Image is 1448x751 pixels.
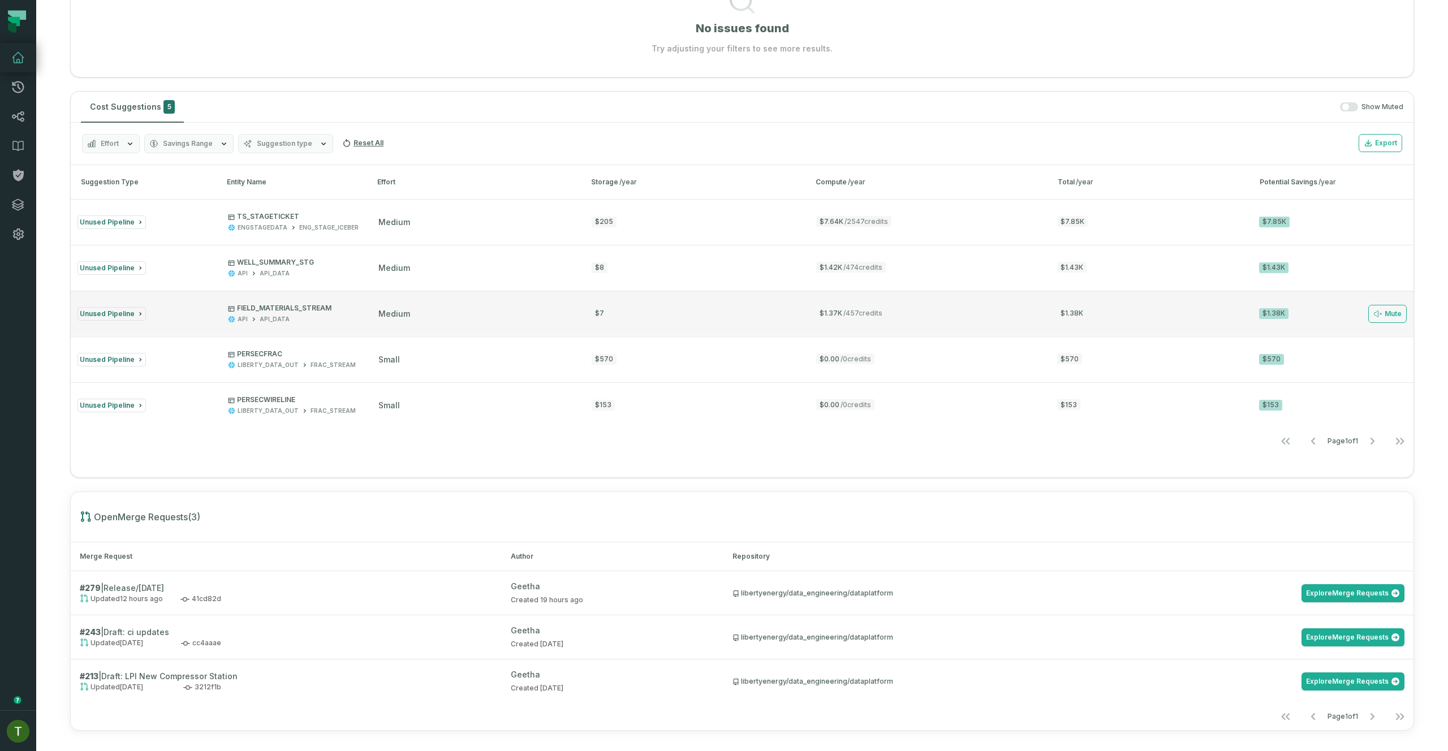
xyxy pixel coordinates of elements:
span: / 2547 credits [844,217,888,226]
th: Author [502,542,723,571]
div: FRAC_STREAM [311,361,356,369]
span: Created [511,684,563,692]
span: $1.38K [1057,308,1087,318]
div: libertyenergy/data_engineering/dataplatform [732,633,893,642]
relative-time: Aug 27, 2025, 5:40 PM GMT+3 [540,595,583,604]
div: Tooltip anchor [12,695,23,705]
relative-time: Aug 16, 2025, 1:25 AM GMT+3 [120,638,143,647]
div: $1.38K [1259,308,1288,319]
button: Go to last page [1386,430,1413,452]
button: Cost Suggestions [81,92,184,122]
button: Unused PipelinePERSECWIRELINELIBERTY_DATA_OUTFRAC_STREAMsmall$153$0.00/0credits$153$153 [71,382,1413,428]
span: Created [511,640,563,648]
div: $153 [592,400,615,411]
p: Try adjusting your filters to see more results. [652,43,833,54]
span: 41cd82d [180,594,221,604]
relative-time: Aug 28, 2025, 12:49 AM GMT+3 [120,594,163,603]
button: Go to next page [1359,430,1386,452]
div: $205 [592,217,617,227]
span: Unused Pipeline [80,401,135,409]
span: /year [1318,178,1336,186]
img: avatar of Tomer Galun [7,720,29,743]
div: Storage [591,177,796,187]
span: $0.00 [816,353,874,364]
span: $1.43K [1057,262,1087,273]
button: Go to last page [1386,705,1413,728]
div: FRAC_STREAM [311,407,356,415]
div: Geetha [511,668,714,680]
th: Repository [723,542,1413,571]
ul: Page 1 of 1 [1272,430,1413,452]
ul: Page 1 of 1 [1272,705,1413,728]
div: $570 [1259,354,1284,365]
th: Merge Request [71,542,502,571]
span: $0.00 [816,399,874,410]
div: API [238,315,248,323]
div: $570 [592,354,617,365]
span: Unused Pipeline [80,355,135,364]
span: small [378,355,400,364]
div: $8 [592,262,607,273]
h2: | Release/[DATE] [80,582,363,594]
relative-time: Aug 15, 2025, 9:56 PM GMT+3 [540,640,563,648]
button: Mute [1368,305,1407,323]
span: / 0 credits [841,400,871,409]
button: Savings Range [144,134,234,153]
span: medium [378,263,410,273]
span: Updated [80,682,143,692]
button: Go to next page [1359,705,1386,728]
div: LIBERTY_DATA_OUT [238,361,299,369]
span: 5 [163,100,175,114]
div: $7.85K [1259,217,1290,227]
relative-time: Aug 6, 2025, 10:03 PM GMT+3 [540,684,563,692]
span: Updated [80,594,163,604]
div: Entity Name [227,177,357,187]
button: Go to first page [1272,705,1299,728]
h1: No issues found [696,20,789,36]
span: cc4aaae [181,638,221,648]
nav: pagination [71,705,1413,728]
div: Suggestion Type [76,177,206,187]
strong: # 279 [80,583,101,593]
span: Unused Pipeline [80,264,135,272]
div: Total [1058,177,1240,187]
span: medium [378,309,410,318]
span: Created [511,595,583,604]
strong: # 213 [80,671,98,681]
span: /year [619,178,637,186]
button: Go to previous page [1300,430,1327,452]
span: $1.42K [816,262,886,273]
span: $1.37K [816,308,886,318]
div: API_DATA [260,269,290,278]
span: 3212f1b [183,682,221,692]
div: API [238,269,248,278]
span: / 457 credits [843,309,882,317]
div: libertyenergy/data_engineering/dataplatform [732,589,893,598]
p: PERSECWIRELINE [228,395,356,404]
span: Unused Pipeline [80,218,135,226]
button: Go to first page [1272,430,1299,452]
span: Suggestion type [257,139,312,148]
button: Reset All [338,134,388,152]
a: ExploreMerge Requests [1302,672,1404,690]
span: /year [848,178,865,186]
span: medium [378,217,410,227]
div: $153 [1259,400,1282,411]
div: Show Muted [188,102,1403,112]
div: $1.43K [1259,262,1288,273]
div: Compute [816,177,1037,187]
button: Unused PipelineWELL_SUMMARY_STGAPIAPI_DATAmedium$8$1.42K/474credits$1.43K$1.43K [71,245,1413,290]
a: ExploreMerge Requests [1302,584,1404,602]
relative-time: Aug 7, 2025, 12:52 AM GMT+3 [120,683,143,691]
div: libertyenergy/data_engineering/dataplatform [732,677,893,686]
span: Updated [80,638,143,648]
span: $570 [1057,353,1082,364]
p: PERSECFRAC [228,349,356,359]
span: /year [1076,178,1093,186]
div: LIBERTY_DATA_OUT [238,407,299,415]
p: WELL_SUMMARY_STG [228,258,314,267]
button: Effort [82,134,140,153]
span: / 0 credits [841,355,871,363]
button: Suggestion type [238,134,333,153]
div: API_DATA [260,315,290,323]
